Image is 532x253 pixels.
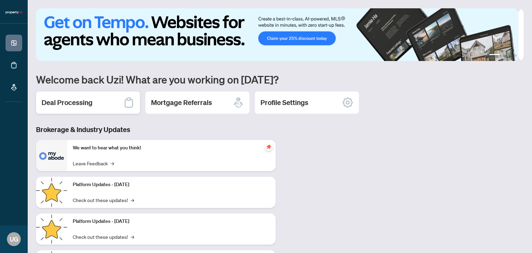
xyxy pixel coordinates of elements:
a: Check out these updates!→ [73,233,134,241]
button: Open asap [504,229,525,250]
h3: Brokerage & Industry Updates [36,125,276,134]
span: → [131,196,134,204]
button: 3 [508,54,511,57]
h2: Deal Processing [42,98,92,107]
h1: Welcome back Uzi! What are you working on [DATE]? [36,73,524,86]
button: 2 [503,54,506,57]
span: UG [10,234,18,244]
img: Platform Updates - July 8, 2025 [36,213,67,245]
span: → [131,233,134,241]
button: 4 [514,54,517,57]
span: → [110,159,114,167]
img: We want to hear what you think! [36,140,67,171]
button: 1 [489,54,500,57]
a: Leave Feedback→ [73,159,114,167]
p: Platform Updates - [DATE] [73,218,270,225]
a: Check out these updates!→ [73,196,134,204]
img: logo [6,10,22,15]
p: We want to hear what you think! [73,144,270,152]
p: Platform Updates - [DATE] [73,181,270,189]
h2: Profile Settings [260,98,308,107]
img: Platform Updates - July 21, 2025 [36,177,67,208]
span: pushpin [265,143,273,151]
img: Slide 0 [36,8,518,61]
h2: Mortgage Referrals [151,98,212,107]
